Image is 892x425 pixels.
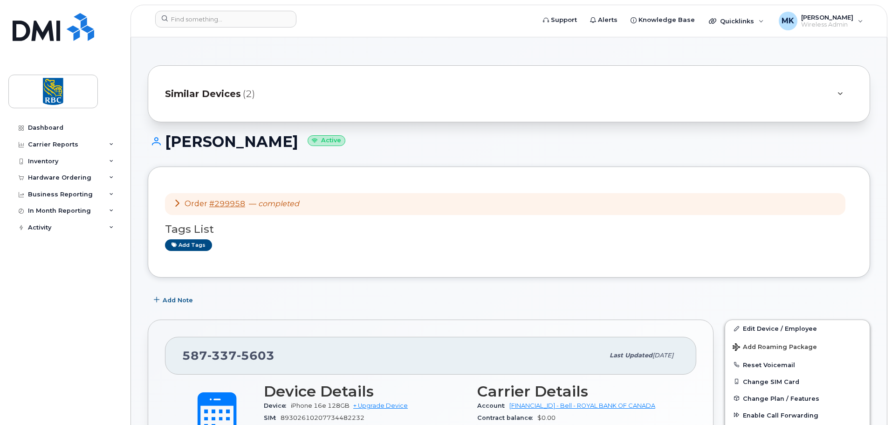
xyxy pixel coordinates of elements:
span: — [249,199,299,208]
button: Add Roaming Package [725,337,870,356]
button: Enable Call Forwarding [725,407,870,424]
a: #299958 [209,199,245,208]
a: [FINANCIAL_ID] - Bell - ROYAL BANK OF CANADA [509,402,655,409]
span: 89302610207734482232 [281,414,364,421]
em: completed [258,199,299,208]
span: 337 [207,348,237,362]
span: Contract balance [477,414,537,421]
span: [DATE] [652,352,673,359]
a: Edit Device / Employee [725,320,870,337]
span: Order [185,199,207,208]
span: $0.00 [537,414,556,421]
button: Add Note [148,292,201,308]
span: iPhone 16e 128GB [291,402,350,409]
small: Active [308,135,345,146]
span: Device [264,402,291,409]
span: SIM [264,414,281,421]
span: Last updated [610,352,652,359]
span: Add Roaming Package [733,343,817,352]
button: Change Plan / Features [725,390,870,407]
span: 5603 [237,348,274,362]
span: Change Plan / Features [743,395,819,402]
span: 587 [182,348,274,362]
h3: Tags List [165,223,853,235]
span: Account [477,402,509,409]
h1: [PERSON_NAME] [148,133,870,150]
span: Enable Call Forwarding [743,411,818,418]
span: Add Note [163,296,193,305]
span: (2) [243,87,255,101]
h3: Carrier Details [477,383,679,400]
h3: Device Details [264,383,466,400]
a: Add tags [165,239,212,251]
button: Reset Voicemail [725,356,870,373]
span: Similar Devices [165,87,241,101]
a: + Upgrade Device [353,402,408,409]
button: Change SIM Card [725,373,870,390]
